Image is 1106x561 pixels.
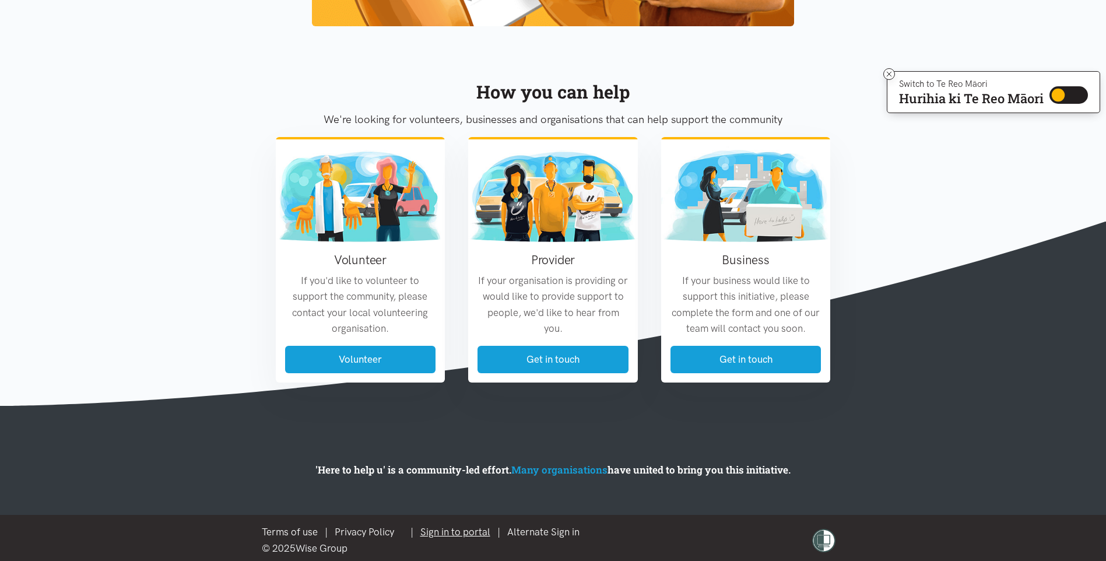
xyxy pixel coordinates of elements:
[262,541,587,556] div: © 2025
[410,526,587,538] span: | |
[285,346,436,373] a: Volunteer
[420,526,490,538] a: Sign in to portal
[196,462,910,478] p: 'Here to help u' is a community-led effort. have united to bring you this initiative.
[335,526,394,538] a: Privacy Policy
[812,529,835,552] img: shielded
[285,273,436,336] p: If you'd like to volunteer to support the community, please contact your local volunteering organ...
[285,251,436,268] h3: Volunteer
[276,78,831,106] div: How you can help
[477,346,629,373] a: Get in touch
[477,251,629,268] h3: Provider
[899,93,1044,104] p: Hurihia ki Te Reo Māori
[296,542,347,554] a: Wise Group
[477,273,629,336] p: If your organisation is providing or would like to provide support to people, we'd like to hear f...
[670,251,821,268] h3: Business
[507,526,580,538] a: Alternate Sign in
[670,273,821,336] p: If your business would like to support this initiative, please complete the form and one of our t...
[511,463,608,476] a: Many organisations
[276,111,831,128] p: We're looking for volunteers, businesses and organisations that can help support the community
[262,524,587,540] div: |
[899,80,1044,87] p: Switch to Te Reo Māori
[262,526,318,538] a: Terms of use
[670,346,821,373] a: Get in touch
